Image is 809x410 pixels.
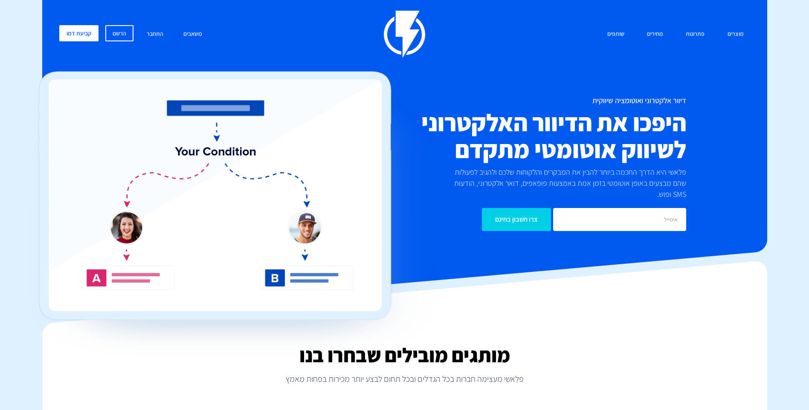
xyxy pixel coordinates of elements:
input: צרו חשבון בחינם [482,208,551,231]
a: מוצרים [721,25,750,43]
h1: דיוור אלקטרוני ואוטומציה שיווקית [354,96,686,105]
a: משאבים [177,25,209,43]
a: פתרונות [679,25,711,43]
h2: היפכו את הדיוור האלקטרוני לשיווק אוטומטי מתקדם [354,109,686,162]
a: התחבר [140,25,170,43]
a: הרשם [105,25,133,41]
h2: מותגים מובילים שבחרו בנו [42,344,767,366]
a: מחירים [641,25,670,43]
p: פלאשי מעצימה חברות בכל הגדלים ובכל תחום לבצע יותר מכירות בפחות מאמץ [42,373,767,385]
a: שותפים [601,25,631,43]
a: קביעת דמו [59,25,99,41]
input: אימייל [553,208,686,231]
p: פלאשי היא הדרך החכמה ביותר להבין את המבקרים והלקוחות שלכם ולהגיב לפעולות שהם מבצעים באופן אוטומטי... [440,167,686,199]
